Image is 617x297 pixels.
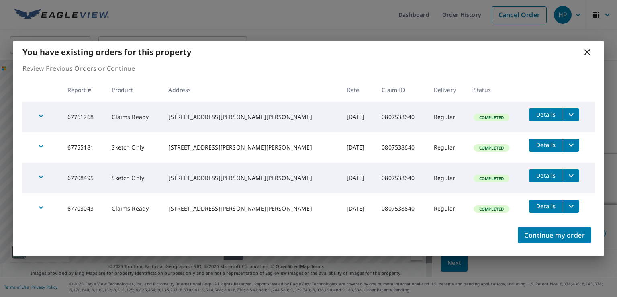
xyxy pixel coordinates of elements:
span: Completed [474,115,509,120]
b: You have existing orders for this property [22,47,191,57]
td: Sketch Only [105,132,162,163]
td: 67755181 [61,132,106,163]
button: filesDropdownBtn-67761268 [563,108,579,121]
span: Completed [474,176,509,181]
td: Regular [427,132,467,163]
td: Regular [427,163,467,193]
th: Claim ID [375,78,427,102]
td: [DATE] [340,132,376,163]
button: detailsBtn-67703043 [529,200,563,213]
span: Continue my order [524,229,585,241]
div: [STREET_ADDRESS][PERSON_NAME][PERSON_NAME] [168,174,333,182]
div: [STREET_ADDRESS][PERSON_NAME][PERSON_NAME] [168,143,333,152]
button: detailsBtn-67755181 [529,139,563,152]
td: Claims Ready [105,193,162,224]
td: [DATE] [340,193,376,224]
button: filesDropdownBtn-67755181 [563,139,579,152]
span: Completed [474,145,509,151]
th: Delivery [427,78,467,102]
td: 67708495 [61,163,106,193]
div: [STREET_ADDRESS][PERSON_NAME][PERSON_NAME] [168,113,333,121]
td: Regular [427,102,467,132]
span: Details [534,141,558,149]
p: Review Previous Orders or Continue [22,63,595,73]
th: Address [162,78,340,102]
div: [STREET_ADDRESS][PERSON_NAME][PERSON_NAME] [168,205,333,213]
td: 0807538640 [375,102,427,132]
span: Details [534,202,558,210]
td: Sketch Only [105,163,162,193]
th: Product [105,78,162,102]
td: 0807538640 [375,193,427,224]
th: Report # [61,78,106,102]
td: [DATE] [340,163,376,193]
td: [DATE] [340,102,376,132]
button: Continue my order [518,227,591,243]
td: Claims Ready [105,102,162,132]
button: detailsBtn-67708495 [529,169,563,182]
td: Regular [427,193,467,224]
td: 0807538640 [375,163,427,193]
span: Details [534,172,558,179]
button: detailsBtn-67761268 [529,108,563,121]
td: 0807538640 [375,132,427,163]
th: Status [467,78,523,102]
span: Details [534,111,558,118]
td: 67761268 [61,102,106,132]
span: Completed [474,206,509,212]
button: filesDropdownBtn-67708495 [563,169,579,182]
td: 67703043 [61,193,106,224]
button: filesDropdownBtn-67703043 [563,200,579,213]
th: Date [340,78,376,102]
